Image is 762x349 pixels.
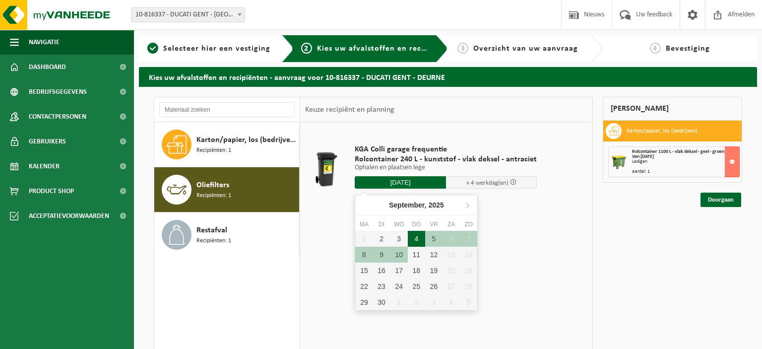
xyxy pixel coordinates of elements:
[196,224,227,236] span: Restafval
[632,159,740,164] div: Ledigen
[373,219,390,229] div: di
[131,8,245,22] span: 10-816337 - DUCATI GENT - DEURNE
[159,102,295,117] input: Materiaal zoeken
[355,144,537,154] span: KGA Colli garage frequentie
[373,231,390,247] div: 2
[390,279,408,294] div: 24
[147,43,158,54] span: 1
[603,97,743,121] div: [PERSON_NAME]
[29,154,60,179] span: Kalender
[390,219,408,229] div: wo
[355,176,446,189] input: Selecteer datum
[390,247,408,263] div: 10
[355,154,537,164] span: Rolcontainer 240 L - kunststof - vlak deksel - antraciet
[425,231,443,247] div: 5
[355,247,373,263] div: 8
[466,180,508,186] span: + 4 werkdag(en)
[163,45,270,53] span: Selecteer hier een vestiging
[408,294,425,310] div: 2
[408,231,425,247] div: 4
[425,247,443,263] div: 12
[29,55,66,79] span: Dashboard
[196,134,297,146] span: Karton/papier, los (bedrijven)
[408,219,425,229] div: do
[473,45,578,53] span: Overzicht van uw aanvraag
[385,197,448,213] div: September,
[131,7,245,22] span: 10-816337 - DUCATI GENT - DEURNE
[700,193,741,207] a: Doorgaan
[627,123,698,139] h3: Karton/papier, los (bedrijven)
[632,149,724,154] span: Rolcontainer 1100 L - vlak deksel - geel - groen
[408,263,425,279] div: 18
[390,294,408,310] div: 1
[390,263,408,279] div: 17
[301,43,312,54] span: 2
[429,202,444,209] i: 2025
[425,219,443,229] div: vr
[154,212,300,257] button: Restafval Recipiënten: 1
[650,43,661,54] span: 4
[460,219,477,229] div: zo
[425,294,443,310] div: 3
[29,104,86,129] span: Contactpersonen
[196,179,229,191] span: Oliefilters
[373,279,390,294] div: 23
[29,30,60,55] span: Navigatie
[29,79,87,104] span: Bedrijfsgegevens
[425,279,443,294] div: 26
[457,43,468,54] span: 3
[300,97,399,122] div: Keuze recipiënt en planning
[355,219,373,229] div: ma
[425,263,443,279] div: 19
[144,43,274,55] a: 1Selecteer hier een vestiging
[139,67,757,86] h2: Kies uw afvalstoffen en recipiënten - aanvraag voor 10-816337 - DUCATI GENT - DEURNE
[408,247,425,263] div: 11
[408,279,425,294] div: 25
[317,45,453,53] span: Kies uw afvalstoffen en recipiënten
[29,179,74,204] span: Product Shop
[196,191,231,201] span: Recipiënten: 1
[632,154,654,159] strong: Van [DATE]
[196,146,231,155] span: Recipiënten: 1
[390,231,408,247] div: 3
[443,219,460,229] div: za
[666,45,710,53] span: Bevestiging
[373,263,390,279] div: 16
[154,167,300,212] button: Oliefilters Recipiënten: 1
[373,247,390,263] div: 9
[355,263,373,279] div: 15
[29,204,109,228] span: Acceptatievoorwaarden
[29,129,66,154] span: Gebruikers
[154,122,300,167] button: Karton/papier, los (bedrijven) Recipiënten: 1
[373,294,390,310] div: 30
[355,164,537,171] p: Ophalen en plaatsen lege
[355,294,373,310] div: 29
[196,236,231,246] span: Recipiënten: 1
[355,279,373,294] div: 22
[632,169,740,174] div: Aantal: 1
